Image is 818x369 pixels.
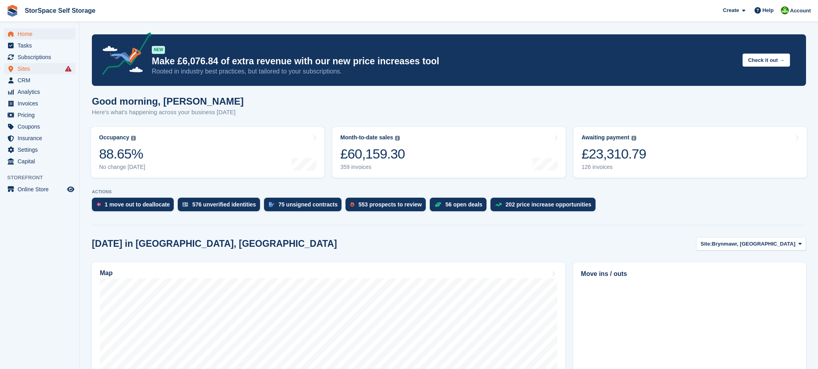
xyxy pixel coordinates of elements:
[99,164,145,171] div: No change [DATE]
[4,63,75,74] a: menu
[18,109,66,121] span: Pricing
[152,67,736,76] p: Rooted in industry best practices, but tailored to your subscriptions.
[445,201,482,208] div: 56 open deals
[18,52,66,63] span: Subscriptions
[192,201,256,208] div: 576 unverified identities
[4,98,75,109] a: menu
[781,6,789,14] img: Jon Pace
[100,270,113,277] h2: Map
[4,133,75,144] a: menu
[4,52,75,63] a: menu
[582,134,629,141] div: Awaiting payment
[131,136,136,141] img: icon-info-grey-7440780725fd019a000dd9b08b2336e03edf1995a4989e88bcd33f0948082b44.svg
[790,7,811,15] span: Account
[92,198,178,215] a: 1 move out to deallocate
[99,134,129,141] div: Occupancy
[395,136,400,141] img: icon-info-grey-7440780725fd019a000dd9b08b2336e03edf1995a4989e88bcd33f0948082b44.svg
[105,201,170,208] div: 1 move out to deallocate
[4,75,75,86] a: menu
[4,109,75,121] a: menu
[340,146,405,162] div: £60,159.30
[358,201,422,208] div: 553 prospects to review
[152,56,736,67] p: Make £6,076.84 of extra revenue with our new price increases tool
[18,28,66,40] span: Home
[490,198,600,215] a: 202 price increase opportunities
[18,75,66,86] span: CRM
[723,6,739,14] span: Create
[278,201,338,208] div: 75 unsigned contracts
[152,46,165,54] div: NEW
[4,184,75,195] a: menu
[574,127,807,178] a: Awaiting payment £23,310.79 126 invoices
[18,121,66,132] span: Coupons
[345,198,430,215] a: 553 prospects to review
[18,40,66,51] span: Tasks
[95,32,151,78] img: price-adjustments-announcement-icon-8257ccfd72463d97f412b2fc003d46551f7dbcb40ab6d574587a9cd5c0d94...
[183,202,188,207] img: verify_identity-adf6edd0f0f0b5bbfe63781bf79b02c33cf7c696d77639b501bdc392416b5a36.svg
[430,198,490,215] a: 56 open deals
[18,133,66,144] span: Insurance
[4,28,75,40] a: menu
[332,127,566,178] a: Month-to-date sales £60,159.30 359 invoices
[7,174,79,182] span: Storefront
[264,198,346,215] a: 75 unsigned contracts
[4,86,75,97] a: menu
[99,146,145,162] div: 88.65%
[506,201,592,208] div: 202 price increase opportunities
[66,184,75,194] a: Preview store
[696,237,806,250] button: Site: Brynmawr, [GEOGRAPHIC_DATA]
[22,4,99,17] a: StorSpace Self Storage
[340,134,393,141] div: Month-to-date sales
[712,240,795,248] span: Brynmawr, [GEOGRAPHIC_DATA]
[92,108,244,117] p: Here's what's happening across your business [DATE]
[18,63,66,74] span: Sites
[582,146,646,162] div: £23,310.79
[495,203,502,206] img: price_increase_opportunities-93ffe204e8149a01c8c9dc8f82e8f89637d9d84a8eef4429ea346261dce0b2c0.svg
[701,240,712,248] span: Site:
[340,164,405,171] div: 359 invoices
[92,189,806,194] p: ACTIONS
[582,164,646,171] div: 126 invoices
[581,269,798,279] h2: Move ins / outs
[178,198,264,215] a: 576 unverified identities
[18,98,66,109] span: Invoices
[4,40,75,51] a: menu
[4,156,75,167] a: menu
[65,65,71,72] i: Smart entry sync failures have occurred
[18,184,66,195] span: Online Store
[4,121,75,132] a: menu
[743,54,790,67] button: Check it out →
[18,144,66,155] span: Settings
[97,202,101,207] img: move_outs_to_deallocate_icon-f764333ba52eb49d3ac5e1228854f67142a1ed5810a6f6cc68b1a99e826820c5.svg
[92,238,337,249] h2: [DATE] in [GEOGRAPHIC_DATA], [GEOGRAPHIC_DATA]
[18,86,66,97] span: Analytics
[91,127,324,178] a: Occupancy 88.65% No change [DATE]
[435,202,441,207] img: deal-1b604bf984904fb50ccaf53a9ad4b4a5d6e5aea283cecdc64d6e3604feb123c2.svg
[350,202,354,207] img: prospect-51fa495bee0391a8d652442698ab0144808aea92771e9ea1ae160a38d050c398.svg
[631,136,636,141] img: icon-info-grey-7440780725fd019a000dd9b08b2336e03edf1995a4989e88bcd33f0948082b44.svg
[6,5,18,17] img: stora-icon-8386f47178a22dfd0bd8f6a31ec36ba5ce8667c1dd55bd0f319d3a0aa187defe.svg
[762,6,774,14] span: Help
[269,202,274,207] img: contract_signature_icon-13c848040528278c33f63329250d36e43548de30e8caae1d1a13099fd9432cc5.svg
[4,144,75,155] a: menu
[18,156,66,167] span: Capital
[92,96,244,107] h1: Good morning, [PERSON_NAME]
